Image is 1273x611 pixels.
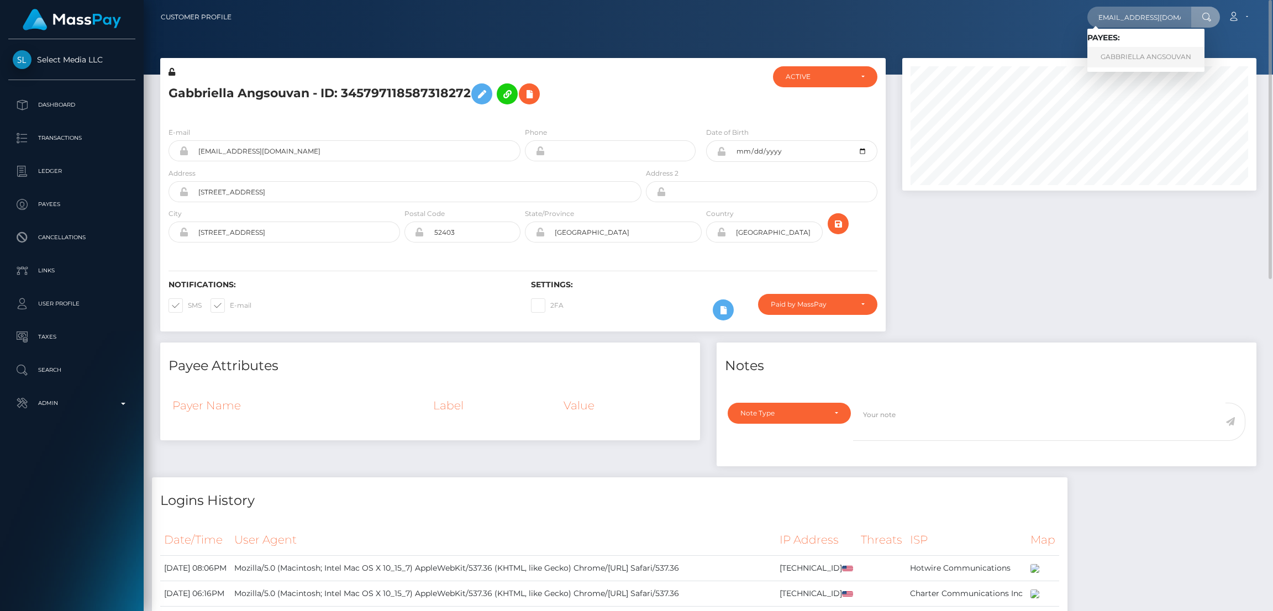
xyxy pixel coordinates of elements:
[646,168,678,178] label: Address 2
[230,525,776,555] th: User Agent
[169,356,692,376] h4: Payee Attributes
[13,395,131,412] p: Admin
[169,391,429,420] th: Payer Name
[758,294,877,315] button: Paid by MassPay
[169,209,182,219] label: City
[1027,525,1059,555] th: Map
[8,91,135,119] a: Dashboard
[13,329,131,345] p: Taxes
[706,209,734,219] label: Country
[160,555,230,581] td: [DATE] 08:06PM
[706,128,749,138] label: Date of Birth
[161,6,232,29] a: Customer Profile
[1087,33,1204,43] h6: Payees:
[169,168,196,178] label: Address
[230,555,776,581] td: Mozilla/5.0 (Macintosh; Intel Mac OS X 10_15_7) AppleWebKit/537.36 (KHTML, like Gecko) Chrome/[UR...
[531,298,564,313] label: 2FA
[8,257,135,285] a: Links
[525,209,574,219] label: State/Province
[906,555,1027,581] td: Hotwire Communications
[8,224,135,251] a: Cancellations
[8,290,135,318] a: User Profile
[842,566,853,572] img: us.png
[740,409,825,418] div: Note Type
[8,55,135,65] span: Select Media LLC
[842,591,853,597] img: us.png
[230,581,776,606] td: Mozilla/5.0 (Macintosh; Intel Mac OS X 10_15_7) AppleWebKit/537.36 (KHTML, like Gecko) Chrome/[UR...
[1087,7,1191,28] input: Search...
[560,391,692,420] th: Value
[169,128,190,138] label: E-mail
[906,581,1027,606] td: Charter Communications Inc
[429,391,560,420] th: Label
[211,298,251,313] label: E-mail
[8,124,135,152] a: Transactions
[160,525,230,555] th: Date/Time
[786,72,852,81] div: ACTIVE
[169,298,202,313] label: SMS
[13,196,131,213] p: Payees
[1087,47,1204,67] a: GABBRIELLA ANGSOUVAN
[776,525,857,555] th: IP Address
[169,280,514,289] h6: Notifications:
[8,191,135,218] a: Payees
[13,296,131,312] p: User Profile
[8,157,135,185] a: Ledger
[23,9,121,30] img: MassPay Logo
[771,300,852,309] div: Paid by MassPay
[13,362,131,378] p: Search
[531,280,877,289] h6: Settings:
[13,97,131,113] p: Dashboard
[857,525,906,555] th: Threats
[776,581,857,606] td: [TECHNICAL_ID]
[404,209,445,219] label: Postal Code
[13,130,131,146] p: Transactions
[1030,564,1039,573] img: 200x100
[13,229,131,246] p: Cancellations
[725,356,1248,376] h4: Notes
[13,50,31,69] img: Select Media LLC
[169,78,635,110] h5: Gabbriella Angsouvan - ID: 345797118587318272
[13,163,131,180] p: Ledger
[8,389,135,417] a: Admin
[728,403,851,424] button: Note Type
[160,581,230,606] td: [DATE] 06:16PM
[13,262,131,279] p: Links
[906,525,1027,555] th: ISP
[8,356,135,384] a: Search
[525,128,547,138] label: Phone
[773,66,877,87] button: ACTIVE
[160,491,1059,510] h4: Logins History
[1030,589,1039,598] img: 200x100
[8,323,135,351] a: Taxes
[776,555,857,581] td: [TECHNICAL_ID]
